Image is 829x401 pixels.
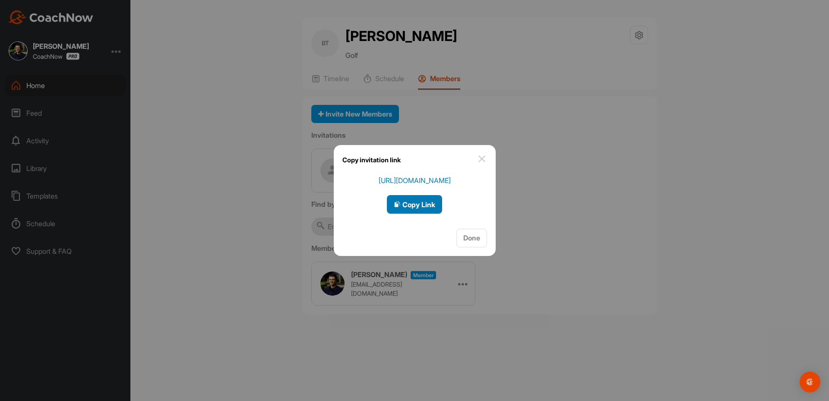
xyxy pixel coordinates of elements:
[379,175,451,186] p: [URL][DOMAIN_NAME]
[456,229,487,247] button: Done
[477,154,487,164] img: close
[800,372,820,392] div: Open Intercom Messenger
[394,200,435,209] span: Copy Link
[342,154,401,166] h1: Copy invitation link
[387,195,442,214] button: Copy Link
[463,234,480,242] span: Done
